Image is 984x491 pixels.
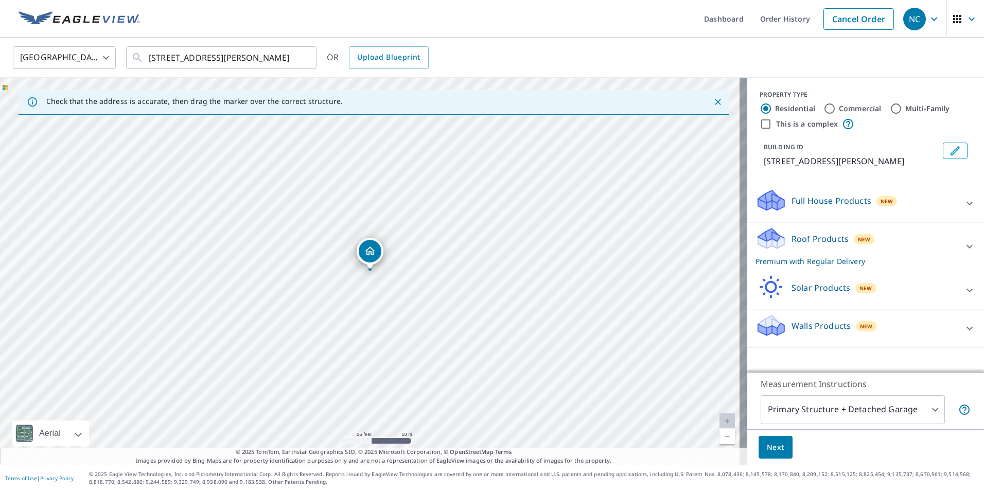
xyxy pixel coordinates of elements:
div: Dropped pin, building 1, Residential property, 4818 Taylor Lake Ct Richmond, TX 77407 [357,238,383,270]
span: Next [767,441,784,454]
label: Residential [775,103,815,114]
div: PROPERTY TYPE [760,90,972,99]
p: Solar Products [792,282,850,294]
p: Walls Products [792,320,851,332]
span: New [881,197,893,205]
div: Aerial [12,420,89,446]
p: Full House Products [792,195,871,207]
p: Premium with Regular Delivery [755,256,957,267]
span: © 2025 TomTom, Earthstar Geographics SIO, © 2025 Microsoft Corporation, © [236,448,512,457]
a: Current Level 20, Zoom Out [719,429,735,444]
a: Current Level 20, Zoom In Disabled [719,413,735,429]
span: Your report will include the primary structure and a detached garage if one exists. [958,404,971,416]
a: Terms [495,448,512,455]
button: Edit building 1 [943,143,968,159]
label: Multi-Family [905,103,950,114]
span: New [860,322,873,330]
p: Measurement Instructions [761,378,971,390]
p: [STREET_ADDRESS][PERSON_NAME] [764,155,939,167]
button: Next [759,436,793,459]
span: New [858,235,871,243]
div: Walls ProductsNew [755,313,976,343]
p: Check that the address is accurate, then drag the marker over the correct structure. [46,97,343,106]
div: [GEOGRAPHIC_DATA] [13,43,116,72]
span: Upload Blueprint [357,51,420,64]
input: Search by address or latitude-longitude [149,43,295,72]
a: OpenStreetMap [450,448,493,455]
a: Cancel Order [823,8,894,30]
button: Close [711,95,725,109]
p: | [5,475,74,481]
div: OR [327,46,429,69]
div: Full House ProductsNew [755,188,976,218]
div: NC [903,8,926,30]
a: Upload Blueprint [349,46,428,69]
div: Primary Structure + Detached Garage [761,395,945,424]
a: Privacy Policy [40,475,74,482]
span: New [859,284,872,292]
p: BUILDING ID [764,143,803,151]
label: Commercial [839,103,882,114]
p: Roof Products [792,233,849,245]
label: This is a complex [776,119,838,129]
a: Terms of Use [5,475,37,482]
div: Roof ProductsNewPremium with Regular Delivery [755,226,976,267]
div: Aerial [36,420,64,446]
img: EV Logo [19,11,140,27]
div: Solar ProductsNew [755,275,976,305]
p: © 2025 Eagle View Technologies, Inc. and Pictometry International Corp. All Rights Reserved. Repo... [89,470,979,486]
